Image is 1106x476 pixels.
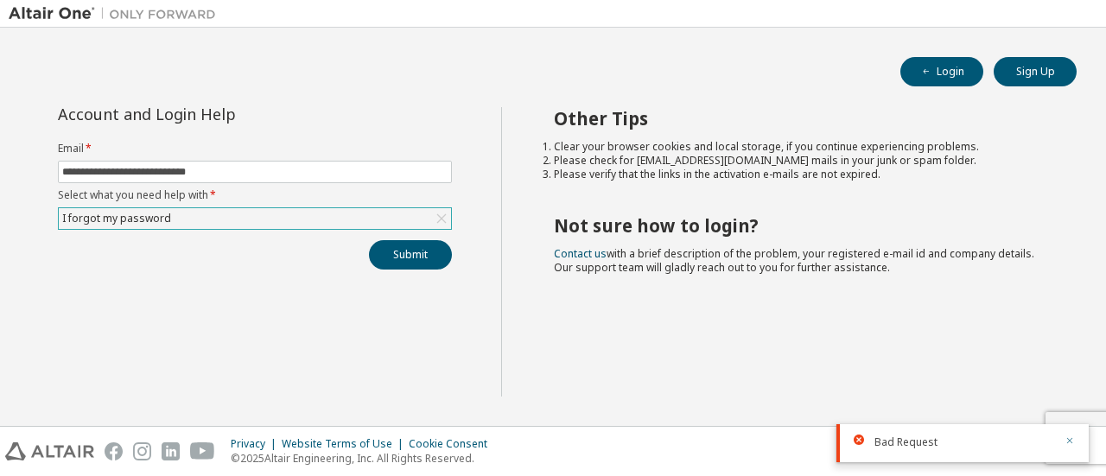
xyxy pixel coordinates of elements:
[900,57,983,86] button: Login
[133,442,151,460] img: instagram.svg
[874,435,938,449] span: Bad Request
[231,451,498,466] p: © 2025 Altair Engineering, Inc. All Rights Reserved.
[554,168,1046,181] li: Please verify that the links in the activation e-mails are not expired.
[409,437,498,451] div: Cookie Consent
[59,208,451,229] div: I forgot my password
[162,442,180,460] img: linkedin.svg
[554,214,1046,237] h2: Not sure how to login?
[554,246,1034,275] span: with a brief description of the problem, your registered e-mail id and company details. Our suppo...
[5,442,94,460] img: altair_logo.svg
[231,437,282,451] div: Privacy
[58,107,373,121] div: Account and Login Help
[994,57,1077,86] button: Sign Up
[554,246,607,261] a: Contact us
[282,437,409,451] div: Website Terms of Use
[554,107,1046,130] h2: Other Tips
[105,442,123,460] img: facebook.svg
[60,209,174,228] div: I forgot my password
[554,140,1046,154] li: Clear your browser cookies and local storage, if you continue experiencing problems.
[58,188,452,202] label: Select what you need help with
[190,442,215,460] img: youtube.svg
[554,154,1046,168] li: Please check for [EMAIL_ADDRESS][DOMAIN_NAME] mails in your junk or spam folder.
[9,5,225,22] img: Altair One
[369,240,452,270] button: Submit
[58,142,452,155] label: Email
